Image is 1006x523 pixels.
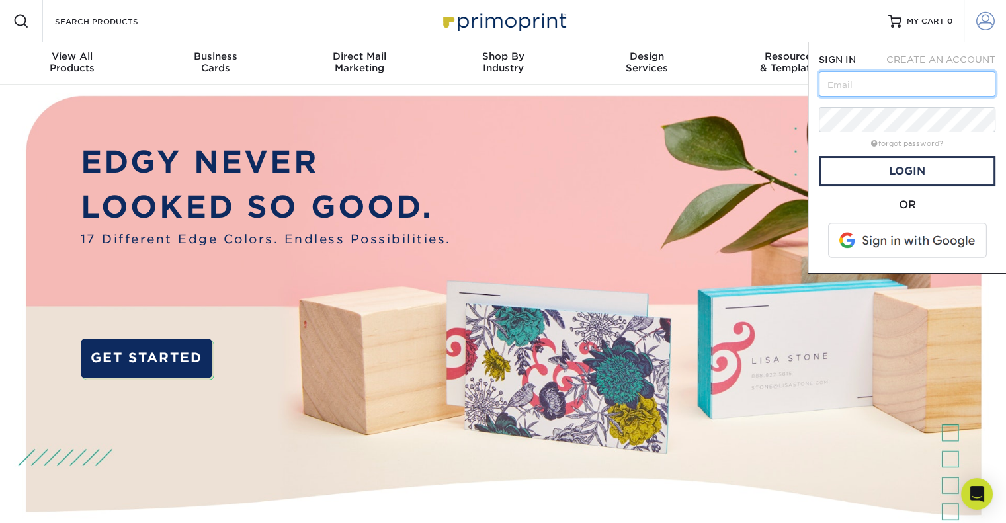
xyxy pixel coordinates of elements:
[819,71,995,97] input: Email
[718,50,862,62] span: Resources
[961,478,993,510] div: Open Intercom Messenger
[819,197,995,213] div: OR
[718,42,862,85] a: Resources& Templates
[288,50,431,74] div: Marketing
[81,140,451,184] p: EDGY NEVER
[144,50,287,62] span: Business
[431,42,575,85] a: Shop ByIndustry
[871,140,943,148] a: forgot password?
[718,50,862,74] div: & Templates
[575,50,718,74] div: Services
[144,42,287,85] a: BusinessCards
[431,50,575,74] div: Industry
[144,50,287,74] div: Cards
[886,54,995,65] span: CREATE AN ACCOUNT
[81,230,451,248] span: 17 Different Edge Colors. Endless Possibilities.
[54,13,183,29] input: SEARCH PRODUCTS.....
[819,54,856,65] span: SIGN IN
[288,42,431,85] a: Direct MailMarketing
[907,16,944,27] span: MY CART
[81,184,451,229] p: LOOKED SO GOOD.
[819,156,995,186] a: Login
[437,7,569,35] img: Primoprint
[81,339,212,378] a: GET STARTED
[288,50,431,62] span: Direct Mail
[575,50,718,62] span: Design
[575,42,718,85] a: DesignServices
[431,50,575,62] span: Shop By
[947,17,953,26] span: 0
